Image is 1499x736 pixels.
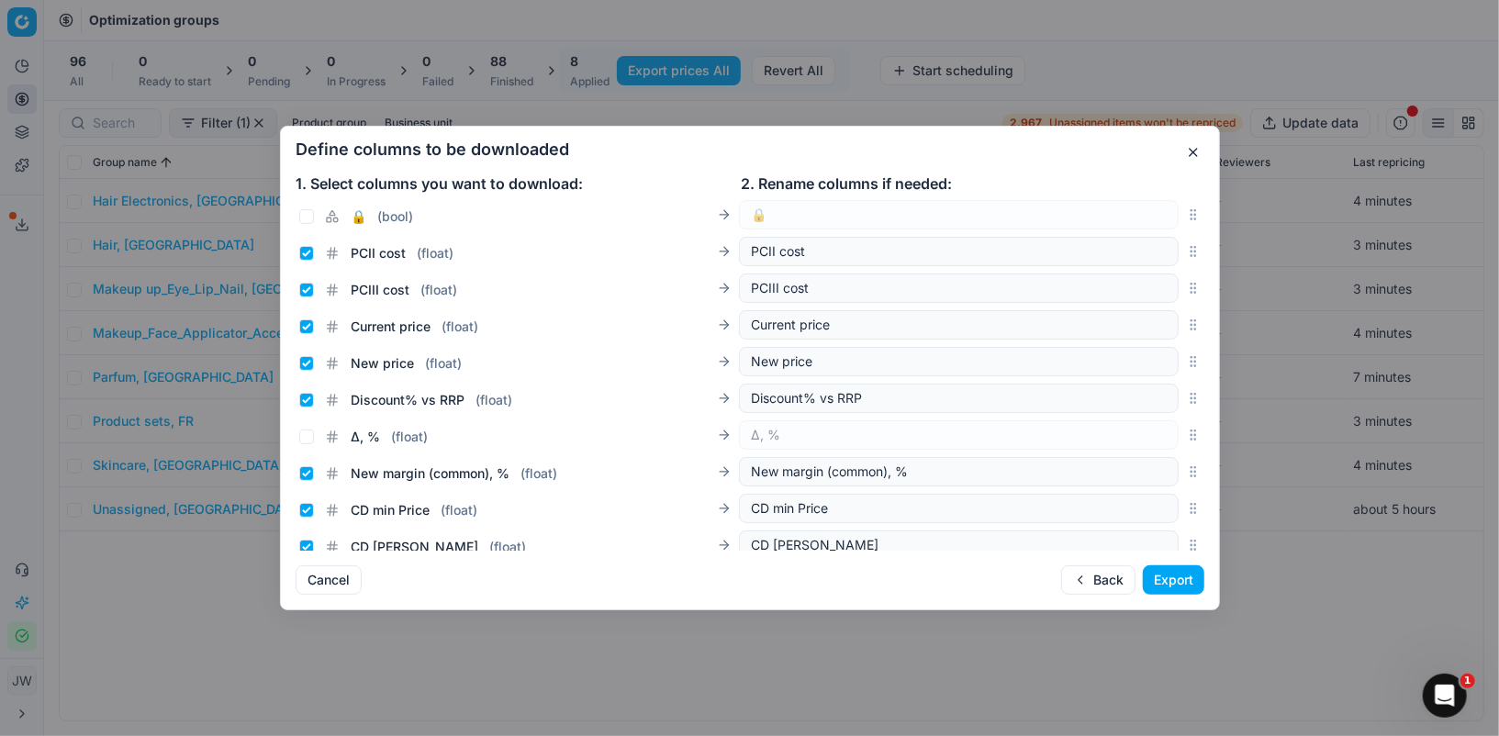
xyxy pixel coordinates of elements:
[351,538,478,556] span: CD [PERSON_NAME]
[420,281,457,299] span: ( float )
[520,464,557,483] span: ( float )
[1061,565,1135,595] button: Back
[1460,674,1475,688] span: 1
[351,318,431,336] span: Current price
[351,244,406,262] span: PCII cost
[1143,565,1204,595] button: Export
[351,428,380,446] span: Δ, %
[351,501,430,519] span: CD min Price
[351,464,509,483] span: New margin (common), %
[296,565,362,595] button: Cancel
[377,207,413,226] span: ( bool )
[441,501,477,519] span: ( float )
[442,318,478,336] span: ( float )
[425,354,462,373] span: ( float )
[351,207,366,226] span: 🔒
[417,244,453,262] span: ( float )
[351,391,464,409] span: Discount% vs RRP
[296,173,741,195] div: 1. Select columns you want to download:
[351,354,414,373] span: New price
[741,173,1186,195] div: 2. Rename columns if needed:
[475,391,512,409] span: ( float )
[489,538,526,556] span: ( float )
[391,428,428,446] span: ( float )
[296,141,1204,158] h2: Define columns to be downloaded
[351,281,409,299] span: PCIII cost
[1423,674,1467,718] iframe: Intercom live chat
